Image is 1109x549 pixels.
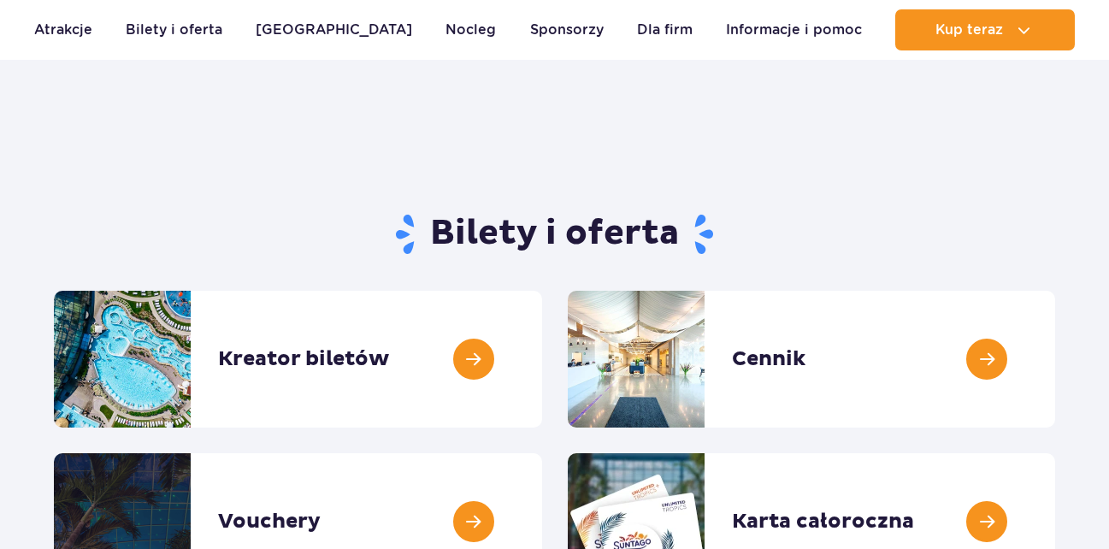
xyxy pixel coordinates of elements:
[54,212,1055,257] h1: Bilety i oferta
[637,9,693,50] a: Dla firm
[530,9,604,50] a: Sponsorzy
[256,9,412,50] a: [GEOGRAPHIC_DATA]
[935,22,1003,38] span: Kup teraz
[726,9,862,50] a: Informacje i pomoc
[34,9,92,50] a: Atrakcje
[126,9,222,50] a: Bilety i oferta
[445,9,496,50] a: Nocleg
[895,9,1075,50] button: Kup teraz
